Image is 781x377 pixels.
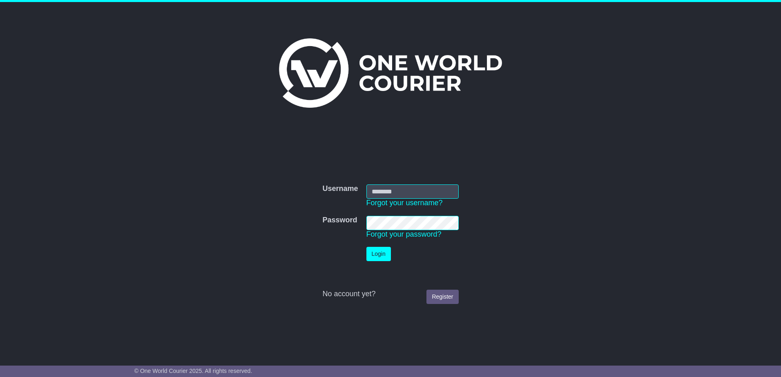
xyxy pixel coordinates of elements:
span: © One World Courier 2025. All rights reserved. [134,368,252,374]
button: Login [366,247,391,261]
label: Password [322,216,357,225]
a: Register [426,290,458,304]
a: Forgot your password? [366,230,442,238]
label: Username [322,184,358,193]
img: One World [279,38,502,108]
div: No account yet? [322,290,458,299]
a: Forgot your username? [366,199,443,207]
